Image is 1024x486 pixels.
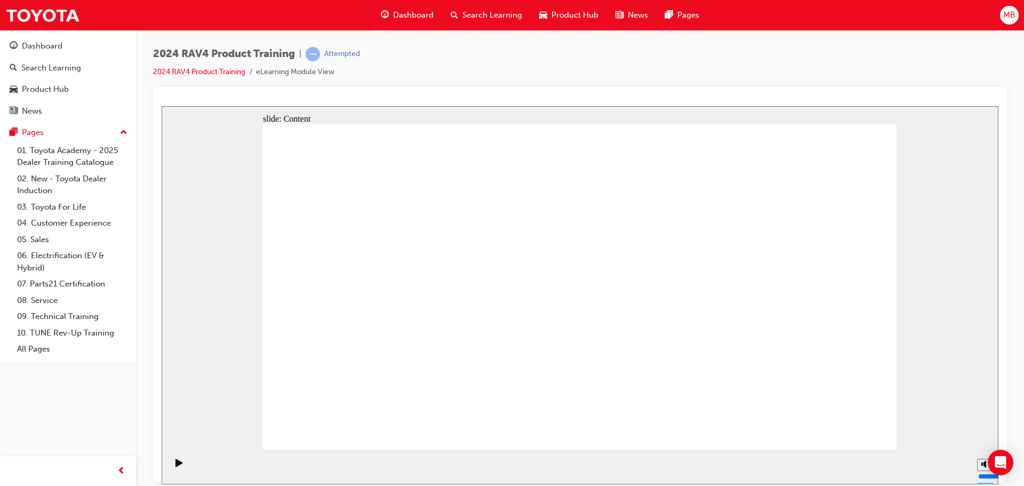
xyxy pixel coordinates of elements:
div: Product Hub [22,83,69,95]
a: search-iconSearch Learning [442,4,531,26]
span: pages-icon [10,128,18,138]
a: guage-iconDashboard [372,4,442,26]
span: guage-icon [10,42,18,51]
button: MB [1000,6,1019,25]
button: Pages [4,123,132,142]
a: car-iconProduct Hub [531,4,607,26]
div: Search Learning [21,62,81,74]
a: 06. Electrification (EV & Hybrid) [13,248,132,276]
span: learningRecordVerb_ATTEMPT-icon [306,47,320,61]
div: News [22,105,42,117]
span: News [628,9,648,21]
span: Search Learning [462,9,522,21]
a: pages-iconPages [657,4,708,26]
a: Search Learning [4,58,132,78]
a: News [4,101,132,121]
a: Dashboard [4,36,132,56]
span: car-icon [10,85,18,94]
img: Trak [5,3,80,27]
span: guage-icon [381,9,389,22]
span: search-icon [10,63,17,73]
span: prev-icon [117,465,125,478]
span: | [299,48,301,60]
div: Attempted [324,49,360,59]
a: 01. Toyota Academy - 2025 Dealer Training Catalogue [13,142,132,171]
div: misc controls [810,344,831,378]
a: 04. Customer Experience [13,215,132,232]
a: 03. Toyota For Life [13,199,132,216]
span: Dashboard [393,9,434,21]
span: news-icon [10,107,18,116]
span: up-icon [120,126,127,140]
input: volume [817,366,885,375]
a: 10. TUNE Rev-Up Training [13,325,132,341]
div: Dashboard [22,40,62,52]
a: 07. Parts21 Certification [13,276,132,292]
button: Play (Ctrl+Alt+P) [5,352,23,370]
a: All Pages [13,341,132,357]
a: 05. Sales [13,232,132,248]
span: MB [1003,9,1015,21]
span: 2024 RAV4 Product Training [153,48,295,60]
span: Pages [677,9,699,21]
div: playback controls [5,344,23,378]
a: 2024 RAV4 Product Training [153,67,245,76]
span: pages-icon [665,9,673,22]
a: 09. Technical Training [13,308,132,325]
a: 02. New - Toyota Dealer Induction [13,171,132,199]
button: Mute (Ctrl+Alt+M) [815,353,833,365]
li: eLearning Module View [256,66,334,78]
a: news-iconNews [607,4,657,26]
button: DashboardSearch LearningProduct HubNews [4,34,132,123]
span: news-icon [615,9,623,22]
span: car-icon [539,9,547,22]
span: Product Hub [551,9,598,21]
span: search-icon [451,9,458,22]
div: Open Intercom Messenger [988,450,1013,475]
a: 08. Service [13,292,132,309]
div: Pages [22,126,44,139]
a: Product Hub [4,79,132,99]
